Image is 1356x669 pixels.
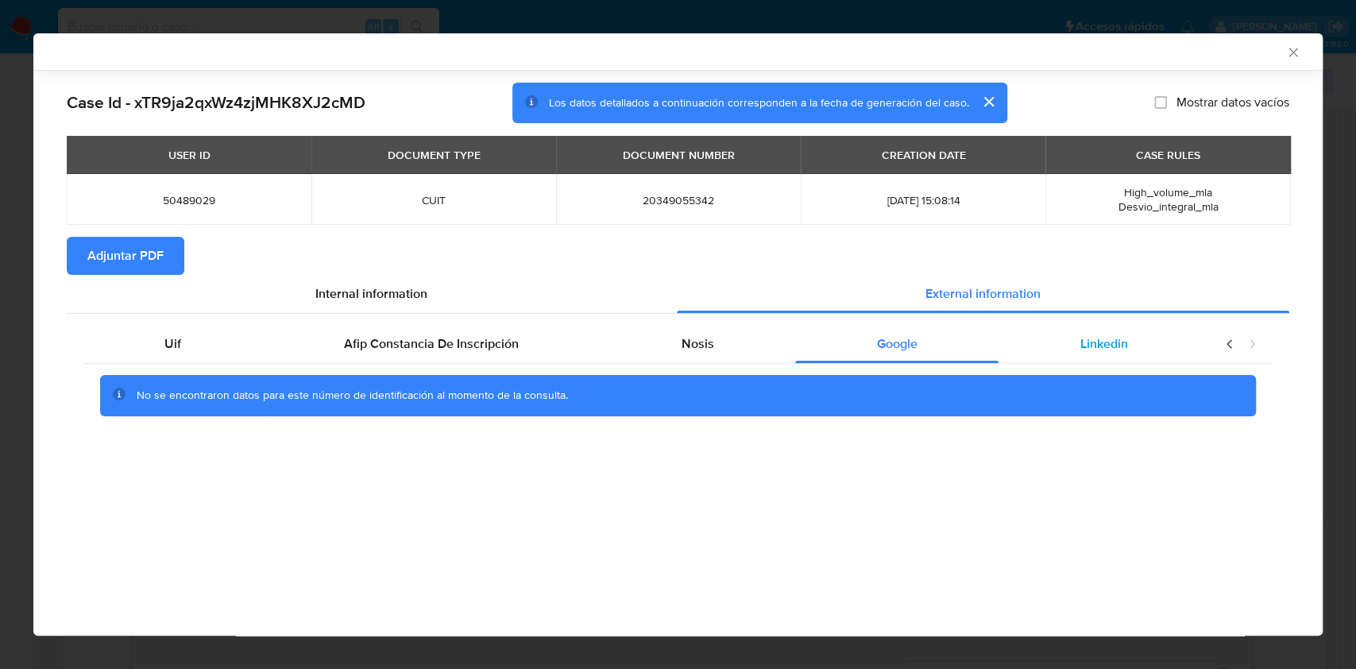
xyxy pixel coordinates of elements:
span: High_volume_mla [1124,184,1212,200]
span: Afip Constancia De Inscripción [344,334,519,353]
span: [DATE] 15:08:14 [820,193,1026,207]
button: cerrar [969,83,1007,121]
div: Detailed external info [83,325,1209,363]
h2: Case Id - xTR9ja2qxWz4zjMHK8XJ2cMD [67,92,365,113]
button: Cerrar ventana [1285,44,1300,59]
span: External information [925,284,1041,303]
input: Mostrar datos vacíos [1154,96,1167,109]
span: Adjuntar PDF [87,238,164,273]
span: CUIT [330,193,537,207]
span: Nosis [682,334,714,353]
span: 50489029 [86,193,292,207]
div: DOCUMENT TYPE [378,141,490,168]
div: USER ID [159,141,220,168]
div: DOCUMENT NUMBER [613,141,744,168]
div: Detailed info [67,275,1289,313]
span: Los datos detallados a continuación corresponden a la fecha de generación del caso. [549,95,969,110]
span: 20349055342 [575,193,782,207]
div: closure-recommendation-modal [33,33,1323,636]
span: Internal information [315,284,427,303]
span: Linkedin [1080,334,1128,353]
div: CREATION DATE [871,141,975,168]
span: Mostrar datos vacíos [1176,95,1289,110]
span: No se encontraron datos para este número de identificación al momento de la consulta. [137,387,568,403]
span: Google [877,334,918,353]
span: Desvio_integral_mla [1118,199,1218,215]
span: Uif [164,334,181,353]
div: CASE RULES [1126,141,1210,168]
button: Adjuntar PDF [67,237,184,275]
